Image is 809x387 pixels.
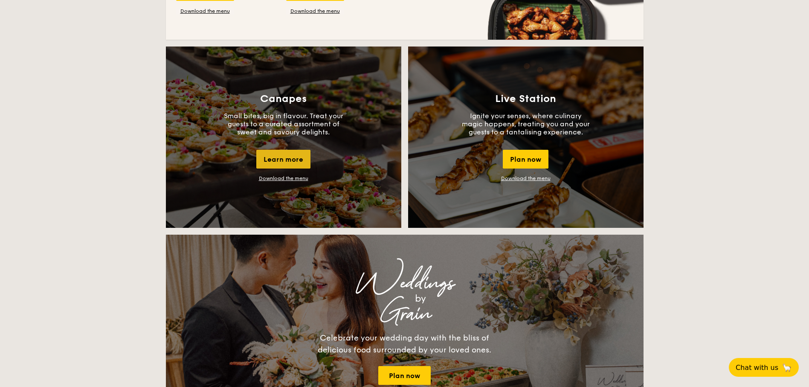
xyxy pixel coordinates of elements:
button: Chat with us🦙 [729,358,799,377]
a: Plan now [378,366,431,385]
h3: Canapes [260,93,307,105]
h3: Live Station [495,93,556,105]
a: Download the menu [501,175,551,181]
a: Download the menu [176,8,234,15]
div: Plan now [503,150,548,169]
div: Weddings [241,276,568,291]
div: Grain [241,306,568,322]
a: Download the menu [259,175,308,181]
p: Ignite your senses, where culinary magic happens, treating you and your guests to a tantalising e... [462,112,590,136]
span: 🦙 [782,363,792,372]
p: Small bites, big in flavour. Treat your guests to a curated assortment of sweet and savoury delig... [220,112,348,136]
div: Celebrate your wedding day with the bliss of delicious food surrounded by your loved ones. [309,332,501,356]
div: Learn more [256,150,310,169]
div: by [273,291,568,306]
a: Download the menu [286,8,344,15]
span: Chat with us [736,364,778,372]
